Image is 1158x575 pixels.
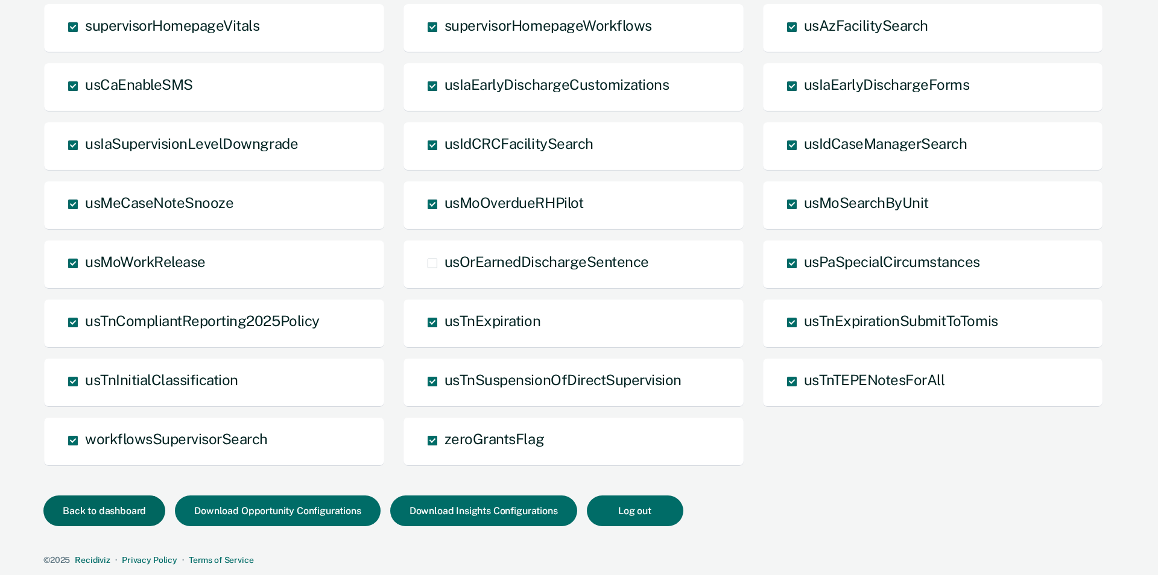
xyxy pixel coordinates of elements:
[85,430,268,447] span: workflowsSupervisorSearch
[804,312,998,329] span: usTnExpirationSubmitToTomis
[189,555,254,565] a: Terms of Service
[85,371,238,388] span: usTnInitialClassification
[445,194,583,211] span: usMoOverdueRHPilot
[804,76,970,93] span: usIaEarlyDischargeForms
[804,194,929,211] span: usMoSearchByUnit
[390,495,577,526] button: Download Insights Configurations
[122,555,177,565] a: Privacy Policy
[445,76,669,93] span: usIaEarlyDischargeCustomizations
[75,555,110,565] a: Recidiviz
[445,135,593,152] span: usIdCRCFacilitySearch
[85,135,298,152] span: usIaSupervisionLevelDowngrade
[43,555,70,565] span: © 2025
[445,17,652,34] span: supervisorHomepageWorkflows
[85,312,320,329] span: usTnCompliantReporting2025Policy
[804,253,980,270] span: usPaSpecialCircumstances
[43,555,1110,565] div: · ·
[804,371,945,388] span: usTnTEPENotesForAll
[445,430,544,447] span: zeroGrantsFlag
[85,194,233,211] span: usMeCaseNoteSnooze
[43,506,175,516] a: Back to dashboard
[445,371,682,388] span: usTnSuspensionOfDirectSupervision
[587,495,683,526] button: Log out
[85,76,193,93] span: usCaEnableSMS
[85,253,206,270] span: usMoWorkRelease
[445,253,649,270] span: usOrEarnedDischargeSentence
[804,17,928,34] span: usAzFacilitySearch
[445,312,540,329] span: usTnExpiration
[175,495,380,526] button: Download Opportunity Configurations
[804,135,967,152] span: usIdCaseManagerSearch
[43,495,165,526] button: Back to dashboard
[85,17,259,34] span: supervisorHomepageVitals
